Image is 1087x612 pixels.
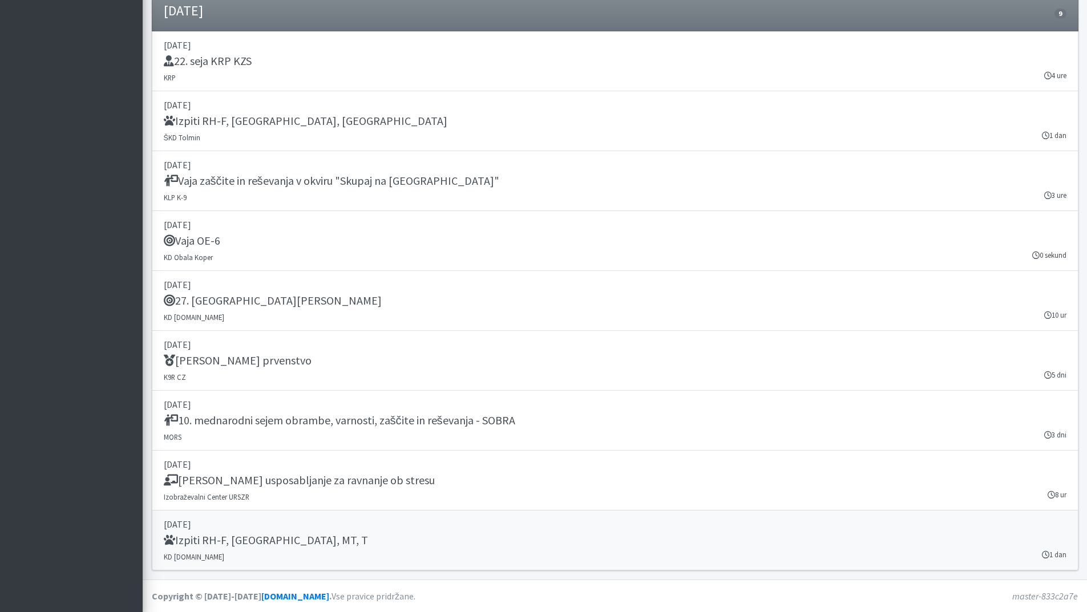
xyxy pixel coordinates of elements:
[164,313,224,322] small: KD [DOMAIN_NAME]
[164,432,181,441] small: MORS
[1042,549,1066,560] small: 1 dan
[152,331,1078,391] a: [DATE] [PERSON_NAME] prvenstvo K9R CZ 5 dni
[152,211,1078,271] a: [DATE] Vaja OE-6 KD Obala Koper 0 sekund
[164,174,499,188] h5: Vaja zaščite in reševanja v okviru "Skupaj na [GEOGRAPHIC_DATA]"
[164,372,186,382] small: K9R CZ
[1044,429,1066,440] small: 3 dni
[1048,489,1066,500] small: 8 ur
[1012,590,1078,602] em: master-833c2a7e
[143,579,1087,612] footer: Vse pravice pridržane.
[164,234,220,248] h5: Vaja OE-6
[1044,310,1066,321] small: 10 ur
[1044,190,1066,201] small: 3 ure
[164,133,201,142] small: ŠKD Tolmin
[164,278,1066,291] p: [DATE]
[261,590,329,602] a: [DOMAIN_NAME]
[152,31,1078,91] a: [DATE] 22. seja KRP KZS KRP 4 ure
[1044,70,1066,81] small: 4 ure
[164,552,224,561] small: KD [DOMAIN_NAME]
[164,218,1066,232] p: [DATE]
[152,590,332,602] strong: Copyright © [DATE]-[DATE] .
[164,492,249,501] small: Izobraževalni Center URSZR
[164,294,382,307] h5: 27. [GEOGRAPHIC_DATA][PERSON_NAME]
[1054,9,1066,19] span: 9
[164,517,1066,531] p: [DATE]
[164,193,187,202] small: KLP K-9
[152,151,1078,211] a: [DATE] Vaja zaščite in reševanja v okviru "Skupaj na [GEOGRAPHIC_DATA]" KLP K-9 3 ure
[164,338,1066,351] p: [DATE]
[1042,130,1066,141] small: 1 dan
[164,533,368,547] h5: Izpiti RH-F, [GEOGRAPHIC_DATA], MT, T
[164,54,252,68] h5: 22. seja KRP KZS
[164,158,1066,172] p: [DATE]
[164,473,435,487] h5: [PERSON_NAME] usposabljanje za ravnanje ob stresu
[164,253,213,262] small: KD Obala Koper
[152,271,1078,331] a: [DATE] 27. [GEOGRAPHIC_DATA][PERSON_NAME] KD [DOMAIN_NAME] 10 ur
[152,451,1078,510] a: [DATE] [PERSON_NAME] usposabljanje za ravnanje ob stresu Izobraževalni Center URSZR 8 ur
[164,457,1066,471] p: [DATE]
[1044,370,1066,380] small: 5 dni
[152,91,1078,151] a: [DATE] Izpiti RH-F, [GEOGRAPHIC_DATA], [GEOGRAPHIC_DATA] ŠKD Tolmin 1 dan
[152,391,1078,451] a: [DATE] 10. mednarodni sejem obrambe, varnosti, zaščite in reševanja - SOBRA MORS 3 dni
[164,38,1066,52] p: [DATE]
[152,510,1078,570] a: [DATE] Izpiti RH-F, [GEOGRAPHIC_DATA], MT, T KD [DOMAIN_NAME] 1 dan
[164,354,312,367] h5: [PERSON_NAME] prvenstvo
[164,414,515,427] h5: 10. mednarodni sejem obrambe, varnosti, zaščite in reševanja - SOBRA
[164,3,203,19] h4: [DATE]
[1032,250,1066,261] small: 0 sekund
[164,98,1066,112] p: [DATE]
[164,73,176,82] small: KRP
[164,398,1066,411] p: [DATE]
[164,114,447,128] h5: Izpiti RH-F, [GEOGRAPHIC_DATA], [GEOGRAPHIC_DATA]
